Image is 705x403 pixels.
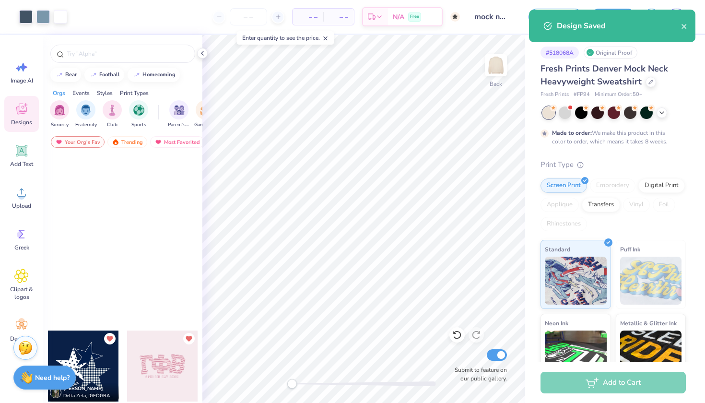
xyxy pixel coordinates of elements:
div: football [99,72,120,77]
img: trend_line.gif [56,72,63,78]
span: Decorate [10,335,33,343]
strong: Need help? [35,373,70,382]
span: Sorority [51,121,69,129]
div: Screen Print [540,178,587,193]
img: Standard [545,257,607,305]
div: Original Proof [584,47,637,59]
button: filter button [50,100,69,129]
span: Sports [131,121,146,129]
div: Trending [107,136,147,148]
div: Accessibility label [287,379,297,389]
button: Unlike [183,333,195,344]
div: filter for Game Day [194,100,216,129]
span: Upload [12,202,31,210]
img: trending.gif [112,139,119,145]
div: Transfers [582,198,620,212]
button: filter button [75,100,97,129]
span: – – [329,12,348,22]
label: Submit to feature on our public gallery. [449,366,507,383]
div: Your Org's Fav [51,136,105,148]
img: Puff Ink [620,257,682,305]
span: Standard [545,244,570,254]
span: Image AI [11,77,33,84]
span: Game Day [194,121,216,129]
strong: Made to order: [552,129,592,137]
span: Delta Zeta, [GEOGRAPHIC_DATA][US_STATE] [63,392,115,400]
div: filter for Sports [129,100,148,129]
span: Fresh Prints Denver Mock Neck Heavyweight Sweatshirt [540,63,668,87]
div: Back [490,80,502,88]
div: Vinyl [623,198,650,212]
span: Clipart & logos [6,285,37,301]
img: Parent's Weekend Image [174,105,185,116]
img: Sorority Image [54,105,65,116]
span: Fraternity [75,121,97,129]
span: N/A [393,12,404,22]
input: – – [230,8,267,25]
img: trend_line.gif [90,72,97,78]
button: filter button [129,100,148,129]
input: Untitled Design [467,7,514,26]
div: We make this product in this color to order, which means it takes 8 weeks. [552,129,670,146]
img: Sports Image [133,105,144,116]
span: Free [410,13,419,20]
div: homecoming [142,72,176,77]
span: # FP94 [574,91,590,99]
div: Design Saved [557,20,681,32]
div: Foil [653,198,675,212]
img: Back [486,56,505,75]
button: filter button [194,100,216,129]
span: Greek [14,244,29,251]
span: Fresh Prints [540,91,569,99]
img: most_fav.gif [154,139,162,145]
img: Fraternity Image [81,105,91,116]
div: Styles [97,89,113,97]
span: Club [107,121,117,129]
div: Print Types [120,89,149,97]
span: Parent's Weekend [168,121,190,129]
span: Designs [11,119,32,126]
div: Digital Print [638,178,685,193]
div: Rhinestones [540,217,587,231]
div: Enter quantity to see the price. [237,31,334,45]
button: Unlike [104,333,116,344]
button: homecoming [128,68,180,82]
span: Puff Ink [620,244,640,254]
span: Neon Ink [545,318,568,328]
button: close [681,20,688,32]
img: Game Day Image [200,105,211,116]
div: filter for Club [103,100,122,129]
button: filter button [103,100,122,129]
div: # 518068A [540,47,579,59]
img: most_fav.gif [55,139,63,145]
span: Minimum Order: 50 + [595,91,643,99]
button: football [84,68,124,82]
div: bear [65,72,77,77]
span: – – [298,12,317,22]
button: filter button [168,100,190,129]
div: filter for Fraternity [75,100,97,129]
div: Orgs [53,89,65,97]
div: Print Type [540,159,686,170]
div: filter for Parent's Weekend [168,100,190,129]
img: Club Image [107,105,117,116]
div: Applique [540,198,579,212]
div: Most Favorited [150,136,204,148]
button: bear [50,68,81,82]
div: filter for Sorority [50,100,69,129]
span: [PERSON_NAME] [63,385,103,392]
img: Metallic & Glitter Ink [620,331,682,379]
div: Events [72,89,90,97]
img: Neon Ink [545,331,607,379]
span: Metallic & Glitter Ink [620,318,677,328]
img: trend_line.gif [133,72,141,78]
div: Embroidery [590,178,635,193]
input: Try "Alpha" [66,49,189,59]
span: Add Text [10,160,33,168]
